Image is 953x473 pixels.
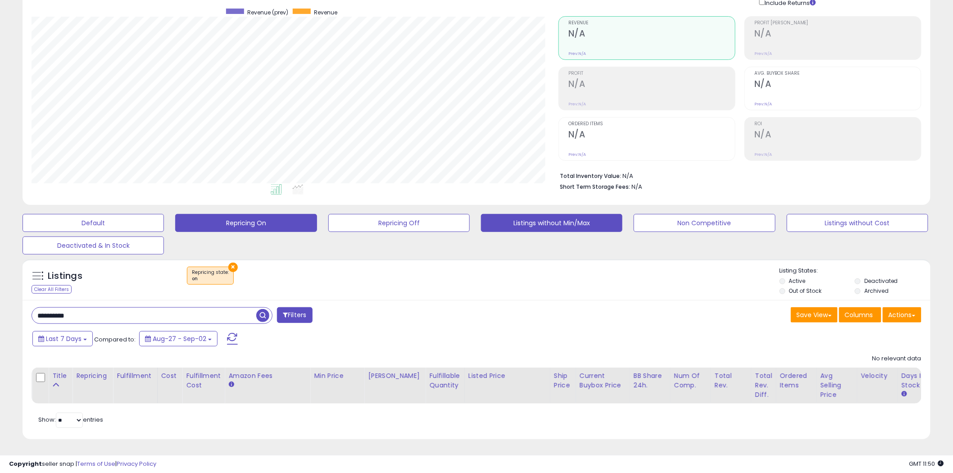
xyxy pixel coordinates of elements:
div: Days In Stock [902,371,935,390]
div: BB Share 24h. [634,371,667,390]
label: Archived [864,287,889,295]
div: Listed Price [468,371,546,381]
div: Fulfillment Cost [186,371,221,390]
label: Out of Stock [789,287,822,295]
b: Short Term Storage Fees: [560,183,630,191]
div: Current Buybox Price [580,371,626,390]
h5: Listings [48,270,82,282]
div: Clear All Filters [32,285,72,294]
button: Columns [839,307,881,323]
span: Show: entries [38,415,103,424]
div: Total Rev. Diff. [755,371,772,400]
span: Profit [PERSON_NAME] [754,21,921,26]
div: Num of Comp. [674,371,707,390]
h2: N/A [754,79,921,91]
span: Aug-27 - Sep-02 [153,334,206,343]
button: Actions [883,307,921,323]
small: Prev: N/A [568,152,586,157]
div: Fulfillment [117,371,153,381]
div: Avg Selling Price [821,371,853,400]
div: Ship Price [554,371,572,390]
button: Listings without Min/Max [481,214,622,232]
div: No relevant data [872,355,921,363]
span: Ordered Items [568,122,735,127]
div: Title [52,371,68,381]
button: Deactivated & In Stock [23,236,164,255]
div: seller snap | | [9,460,156,468]
div: Ordered Items [780,371,813,390]
div: Velocity [861,371,894,381]
button: Filters [277,307,312,323]
span: Revenue [314,9,337,16]
h2: N/A [568,129,735,141]
li: N/A [560,170,915,181]
button: Listings without Cost [787,214,928,232]
button: Default [23,214,164,232]
small: Prev: N/A [568,51,586,56]
div: on [192,276,229,282]
label: Deactivated [864,277,898,285]
button: Repricing Off [328,214,470,232]
button: Save View [791,307,838,323]
span: Repricing state : [192,269,229,282]
a: Privacy Policy [117,459,156,468]
small: Prev: N/A [754,51,772,56]
h2: N/A [568,79,735,91]
span: ROI [754,122,921,127]
h2: N/A [754,28,921,41]
span: Revenue (prev) [247,9,288,16]
button: Repricing On [175,214,317,232]
label: Active [789,277,806,285]
button: Non Competitive [634,214,775,232]
div: Fulfillable Quantity [429,371,460,390]
span: Profit [568,71,735,76]
h2: N/A [754,129,921,141]
div: Total Rev. [715,371,748,390]
button: Last 7 Days [32,331,93,346]
small: Prev: N/A [754,152,772,157]
span: Compared to: [94,335,136,344]
div: Cost [161,371,179,381]
strong: Copyright [9,459,42,468]
small: Days In Stock. [902,390,907,398]
span: Revenue [568,21,735,26]
span: N/A [631,182,642,191]
span: 2025-09-10 11:50 GMT [909,459,944,468]
div: [PERSON_NAME] [368,371,422,381]
a: Terms of Use [77,459,115,468]
div: Repricing [76,371,109,381]
small: Amazon Fees. [228,381,234,389]
span: Last 7 Days [46,334,82,343]
small: Prev: N/A [568,101,586,107]
button: Aug-27 - Sep-02 [139,331,218,346]
button: × [228,263,238,272]
div: Amazon Fees [228,371,306,381]
small: Prev: N/A [754,101,772,107]
span: Columns [845,310,873,319]
b: Total Inventory Value: [560,172,621,180]
span: Avg. Buybox Share [754,71,921,76]
h2: N/A [568,28,735,41]
p: Listing States: [780,267,930,275]
div: Min Price [314,371,360,381]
